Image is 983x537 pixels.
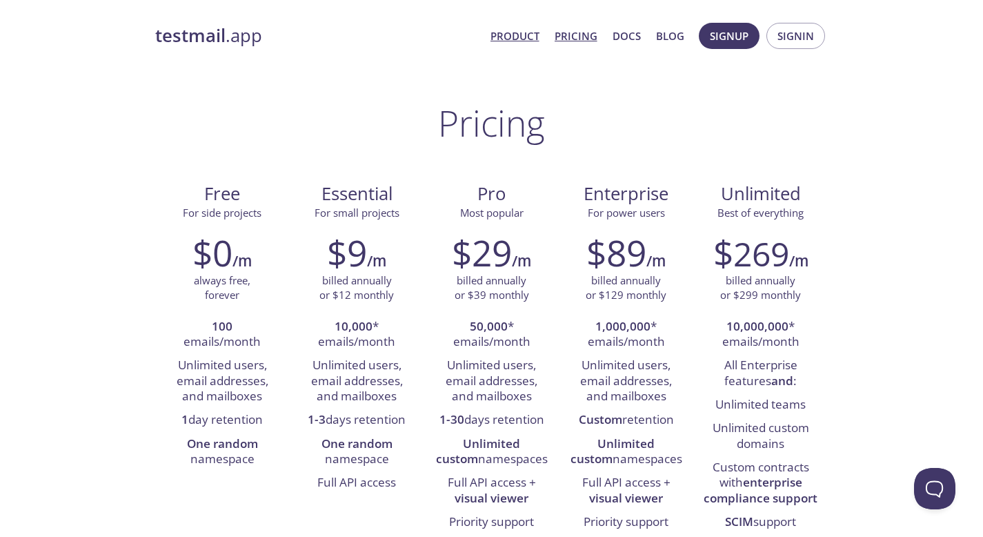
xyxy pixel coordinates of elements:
p: billed annually or $12 monthly [319,273,394,303]
li: Unlimited users, email addresses, and mailboxes [435,354,548,409]
li: support [704,511,817,534]
li: day retention [166,409,279,432]
li: namespaces [569,433,683,472]
p: always free, forever [194,273,250,303]
a: Pricing [555,27,597,45]
h2: $ [713,232,789,273]
span: For power users [588,206,665,219]
strong: 1 [181,411,188,427]
span: Unlimited [721,182,801,206]
strong: 50,000 [470,318,508,334]
span: 269 [733,231,789,276]
button: Signup [699,23,759,49]
li: Unlimited users, email addresses, and mailboxes [300,354,414,409]
strong: testmail [155,23,226,48]
li: Full API access + [435,471,548,511]
li: days retention [435,409,548,432]
li: days retention [300,409,414,432]
li: Unlimited custom domains [704,417,817,456]
li: Full API access + [569,471,683,511]
h1: Pricing [438,102,545,144]
li: Unlimited users, email addresses, and mailboxes [569,354,683,409]
li: Priority support [569,511,683,534]
p: billed annually or $129 monthly [586,273,666,303]
li: namespace [166,433,279,472]
li: Unlimited users, email addresses, and mailboxes [166,354,279,409]
strong: SCIM [725,514,753,529]
li: * emails/month [569,315,683,355]
a: testmail.app [155,24,479,48]
p: billed annually or $39 monthly [455,273,529,303]
h6: /m [646,249,666,273]
li: namespace [300,433,414,472]
span: Signup [710,27,748,45]
li: Unlimited teams [704,393,817,417]
strong: 1-30 [439,411,464,427]
li: * emails/month [704,315,817,355]
strong: enterprise compliance support [704,474,817,505]
strong: 10,000,000 [726,318,788,334]
h6: /m [367,249,386,273]
strong: Unlimited custom [436,436,521,467]
h2: $29 [452,232,512,273]
strong: 1-3 [308,411,326,427]
a: Product [490,27,539,45]
h6: /m [789,249,808,273]
iframe: Help Scout Beacon - Open [914,468,955,509]
button: Signin [766,23,825,49]
strong: and [771,373,793,389]
li: Priority support [435,511,548,534]
h2: $89 [586,232,646,273]
li: * emails/month [435,315,548,355]
span: Free [166,182,279,206]
li: All Enterprise features : [704,354,817,393]
span: Signin [777,27,814,45]
h2: $9 [327,232,367,273]
a: Docs [613,27,641,45]
strong: Unlimited custom [570,436,655,467]
span: Most popular [460,206,524,219]
h6: /m [232,249,252,273]
span: For side projects [183,206,261,219]
li: namespaces [435,433,548,472]
span: Enterprise [570,182,682,206]
li: retention [569,409,683,432]
span: Essential [301,182,413,206]
h2: $0 [192,232,232,273]
strong: 1,000,000 [595,318,651,334]
strong: visual viewer [455,490,528,506]
h6: /m [512,249,531,273]
li: * emails/month [300,315,414,355]
strong: visual viewer [589,490,663,506]
span: For small projects [315,206,399,219]
span: Pro [435,182,548,206]
span: Best of everything [717,206,804,219]
strong: One random [187,436,258,451]
a: Blog [656,27,684,45]
li: Full API access [300,471,414,495]
p: billed annually or $299 monthly [720,273,801,303]
strong: 10,000 [335,318,373,334]
li: emails/month [166,315,279,355]
strong: One random [321,436,393,451]
strong: Custom [579,411,622,427]
strong: 100 [212,318,232,334]
li: Custom contracts with [704,456,817,511]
